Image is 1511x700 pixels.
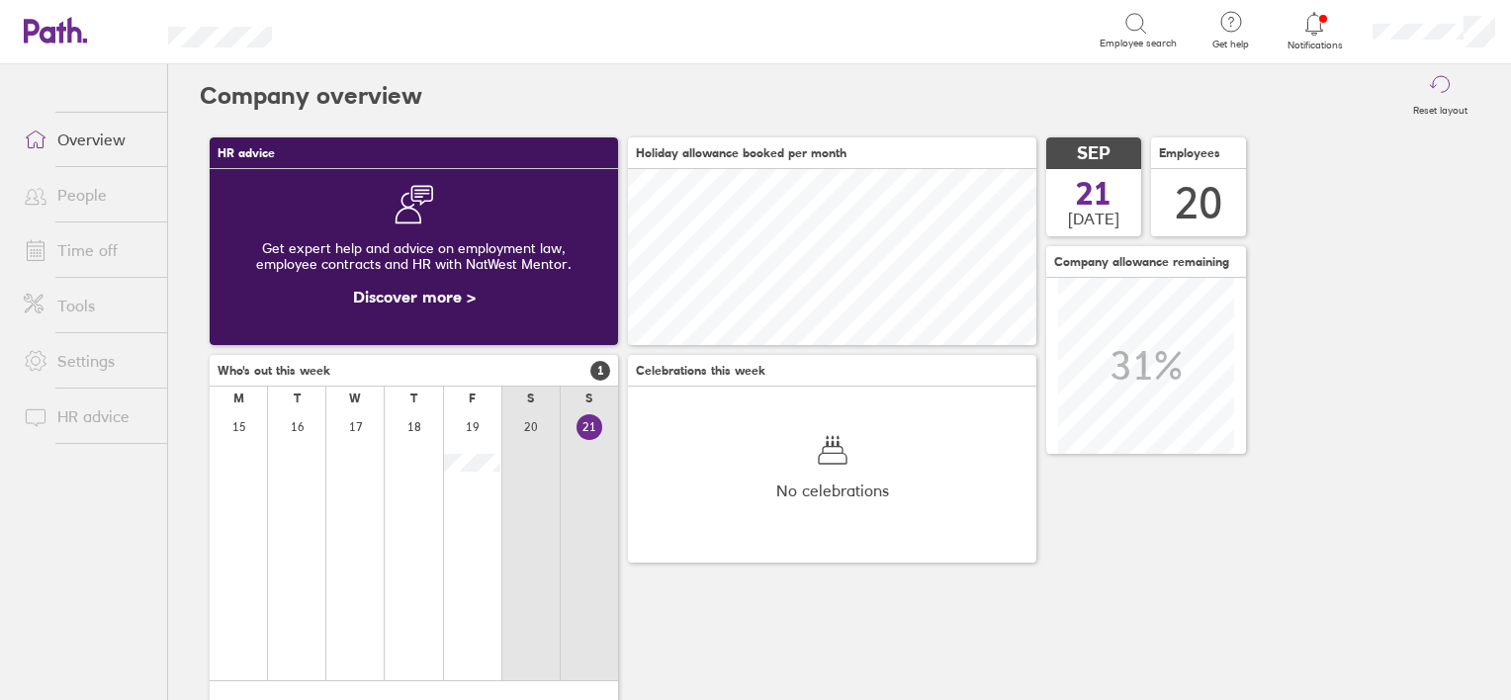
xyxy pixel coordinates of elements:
a: Notifications [1283,10,1347,51]
div: W [349,392,361,405]
span: Company allowance remaining [1054,255,1229,269]
div: S [585,392,592,405]
a: Settings [8,341,167,381]
span: Notifications [1283,40,1347,51]
div: 20 [1175,178,1222,228]
a: Overview [8,120,167,159]
span: Get help [1199,39,1263,50]
div: T [294,392,301,405]
div: M [233,392,244,405]
h2: Company overview [200,64,422,128]
span: HR advice [218,146,275,160]
span: [DATE] [1068,210,1119,227]
span: 1 [590,361,610,381]
a: Tools [8,286,167,325]
span: Holiday allowance booked per month [636,146,846,160]
label: Reset layout [1401,99,1479,117]
span: No celebrations [776,481,889,499]
a: Discover more > [353,287,476,306]
div: Get expert help and advice on employment law, employee contracts and HR with NatWest Mentor. [225,224,602,288]
span: Employee search [1100,38,1177,49]
span: SEP [1077,143,1111,164]
div: Search [325,21,376,39]
a: People [8,175,167,215]
span: 21 [1076,178,1111,210]
span: Employees [1159,146,1220,160]
a: HR advice [8,396,167,436]
div: S [527,392,534,405]
button: Reset layout [1401,64,1479,128]
div: T [410,392,417,405]
span: Who's out this week [218,364,330,378]
a: Time off [8,230,167,270]
div: F [469,392,476,405]
span: Celebrations this week [636,364,765,378]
